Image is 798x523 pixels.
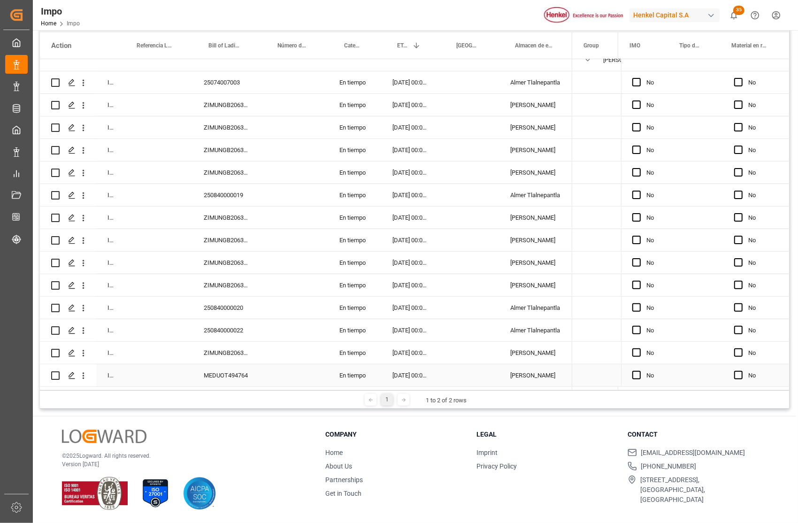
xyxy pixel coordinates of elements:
[40,116,572,139] div: Press SPACE to select this row.
[621,71,789,94] div: Press SPACE to select this row.
[328,207,381,229] div: En tiempo
[325,490,361,497] a: Get in Touch
[328,274,381,296] div: En tiempo
[192,274,261,296] div: ZIMUNGB20635572
[381,184,440,206] div: [DATE] 00:00:00
[426,396,467,405] div: 1 to 2 of 2 rows
[621,94,789,116] div: Press SPACE to select this row.
[640,475,767,505] span: [STREET_ADDRESS], [GEOGRAPHIC_DATA], [GEOGRAPHIC_DATA]
[96,94,121,116] div: In progress
[192,184,261,206] div: 250840000019
[192,94,261,116] div: ZIMUNGB20635566
[96,342,121,364] div: In progress
[646,230,660,251] div: No
[96,297,121,319] div: In progress
[192,229,261,251] div: ZIMUNGB20635576
[41,20,56,27] a: Home
[40,49,572,71] div: Press SPACE to select this row.
[40,184,572,207] div: Press SPACE to select this row.
[748,72,778,93] div: No
[192,71,261,93] div: 25074007003
[476,462,517,470] a: Privacy Policy
[679,42,700,49] span: Tipo de Carga (LCL/FCL)
[40,207,572,229] div: Press SPACE to select this row.
[646,117,660,138] div: No
[41,4,80,18] div: Impo
[40,71,572,94] div: Press SPACE to select this row.
[62,477,128,510] img: ISO 9001 & ISO 14001 Certification
[748,117,778,138] div: No
[499,252,572,274] div: [PERSON_NAME]
[621,162,789,184] div: Press SPACE to select this row.
[325,430,465,439] h3: Company
[381,274,440,296] div: [DATE] 00:00:00
[499,342,572,364] div: [PERSON_NAME]
[381,342,440,364] div: [DATE] 00:00:00
[646,297,660,319] div: No
[328,94,381,116] div: En tiempo
[96,162,121,184] div: In progress
[51,41,71,50] div: Action
[96,207,121,229] div: In progress
[62,460,302,469] p: Version [DATE]
[40,319,572,342] div: Press SPACE to select this row.
[40,139,572,162] div: Press SPACE to select this row.
[139,477,172,510] img: ISO 27001 Certification
[325,476,363,484] a: Partnerships
[731,42,767,49] span: Material en resguardo Y/N
[499,184,572,206] div: Almer Tlalnepantla
[192,139,261,161] div: ZIMUNGB20635584
[192,342,261,364] div: ZIMUNGB20635577
[328,252,381,274] div: En tiempo
[381,229,440,251] div: [DATE] 00:00:00
[476,449,498,456] a: Imprint
[733,6,744,15] span: 35
[646,342,660,364] div: No
[748,252,778,274] div: No
[621,229,789,252] div: Press SPACE to select this row.
[499,162,572,184] div: [PERSON_NAME]
[397,42,408,49] span: ETA Aduana
[381,71,440,93] div: [DATE] 00:00:00
[621,116,789,139] div: Press SPACE to select this row.
[183,477,216,510] img: AICPA SOC
[192,364,261,386] div: MEDUOT494764
[40,274,572,297] div: Press SPACE to select this row.
[192,319,261,341] div: 250840000022
[621,49,789,71] div: Press SPACE to select this row.
[192,162,261,184] div: ZIMUNGB20635587
[325,462,352,470] a: About Us
[328,162,381,184] div: En tiempo
[646,185,660,206] div: No
[381,319,440,341] div: [DATE] 00:00:00
[583,42,599,49] span: Group
[629,42,640,49] span: IMO
[192,116,261,138] div: ZIMUNGB20635579
[328,184,381,206] div: En tiempo
[137,42,173,49] span: Referencia Leschaco
[748,297,778,319] div: No
[629,8,720,22] div: Henkel Capital S.A
[62,452,302,460] p: © 2025 Logward. All rights reserved.
[748,342,778,364] div: No
[646,252,660,274] div: No
[748,162,778,184] div: No
[499,207,572,229] div: [PERSON_NAME]
[328,229,381,251] div: En tiempo
[192,297,261,319] div: 250840000020
[344,42,361,49] span: Categoría
[621,274,789,297] div: Press SPACE to select this row.
[499,71,572,93] div: Almer Tlalnepantla
[40,229,572,252] div: Press SPACE to select this row.
[748,139,778,161] div: No
[621,139,789,162] div: Press SPACE to select this row.
[277,42,308,49] span: Número de Contenedor
[748,275,778,296] div: No
[208,42,242,49] span: Bill of Lading Number
[96,229,121,251] div: In progress
[96,252,121,274] div: In progress
[96,319,121,341] div: In progress
[328,71,381,93] div: En tiempo
[603,49,643,71] div: [PERSON_NAME]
